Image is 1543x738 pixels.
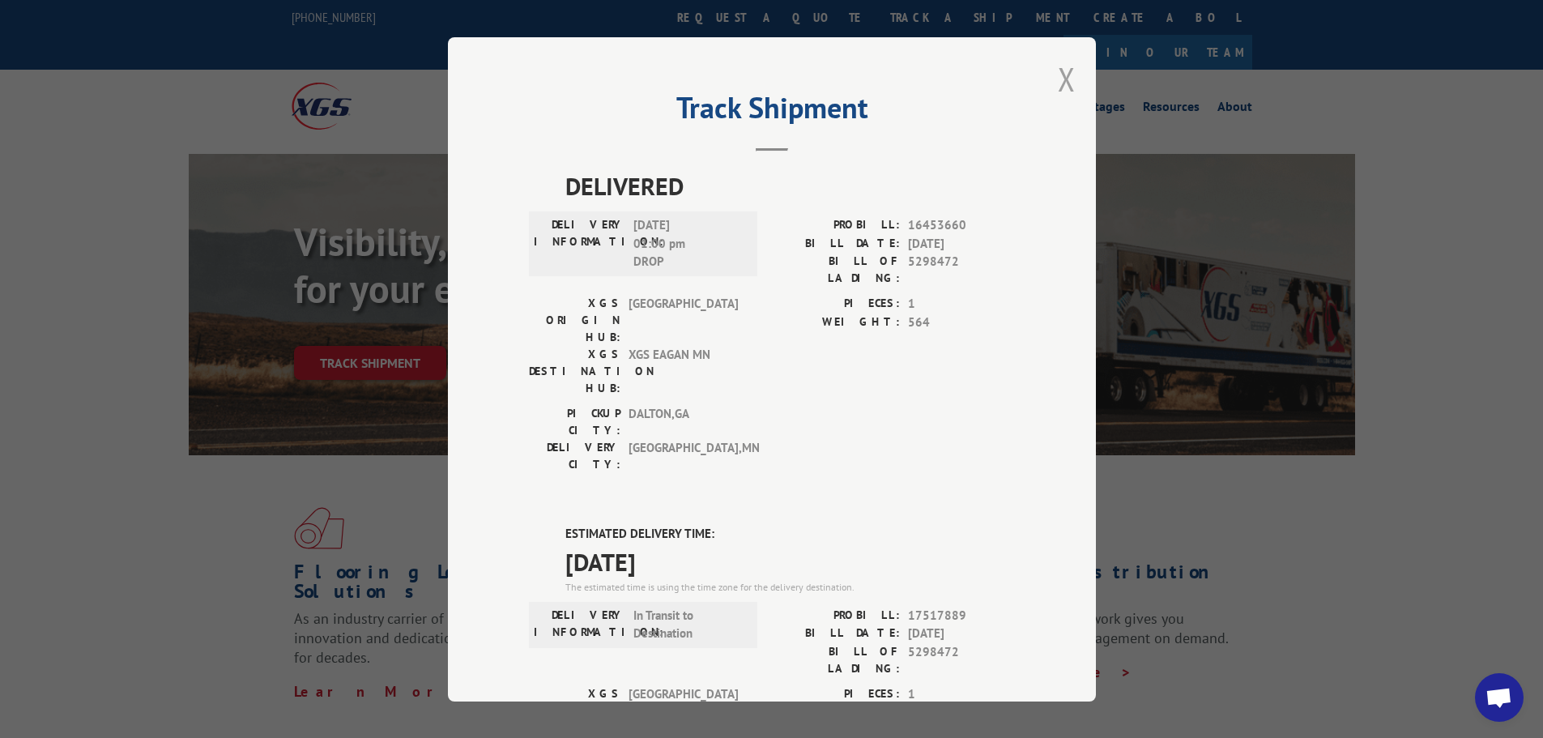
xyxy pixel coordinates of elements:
[633,216,743,271] span: [DATE] 01:00 pm DROP
[565,525,1015,544] label: ESTIMATED DELIVERY TIME:
[908,642,1015,676] span: 5298472
[772,685,900,703] label: PIECES:
[772,313,900,331] label: WEIGHT:
[908,234,1015,253] span: [DATE]
[529,346,620,397] label: XGS DESTINATION HUB:
[565,543,1015,579] span: [DATE]
[629,685,738,736] span: [GEOGRAPHIC_DATA]
[534,606,625,642] label: DELIVERY INFORMATION:
[629,346,738,397] span: XGS EAGAN MN
[565,168,1015,204] span: DELIVERED
[908,253,1015,287] span: 5298472
[565,579,1015,594] div: The estimated time is using the time zone for the delivery destination.
[908,625,1015,643] span: [DATE]
[772,295,900,314] label: PIECES:
[1058,58,1076,100] button: Close modal
[908,216,1015,235] span: 16453660
[629,295,738,346] span: [GEOGRAPHIC_DATA]
[772,642,900,676] label: BILL OF LADING:
[1475,673,1524,722] div: Open chat
[908,606,1015,625] span: 17517889
[633,606,743,642] span: In Transit to Destination
[629,439,738,473] span: [GEOGRAPHIC_DATA] , MN
[908,685,1015,703] span: 1
[529,685,620,736] label: XGS ORIGIN HUB:
[529,295,620,346] label: XGS ORIGIN HUB:
[772,234,900,253] label: BILL DATE:
[772,606,900,625] label: PROBILL:
[529,405,620,439] label: PICKUP CITY:
[772,253,900,287] label: BILL OF LADING:
[908,295,1015,314] span: 1
[772,216,900,235] label: PROBILL:
[529,96,1015,127] h2: Track Shipment
[908,313,1015,331] span: 564
[629,405,738,439] span: DALTON , GA
[529,439,620,473] label: DELIVERY CITY:
[772,625,900,643] label: BILL DATE:
[534,216,625,271] label: DELIVERY INFORMATION:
